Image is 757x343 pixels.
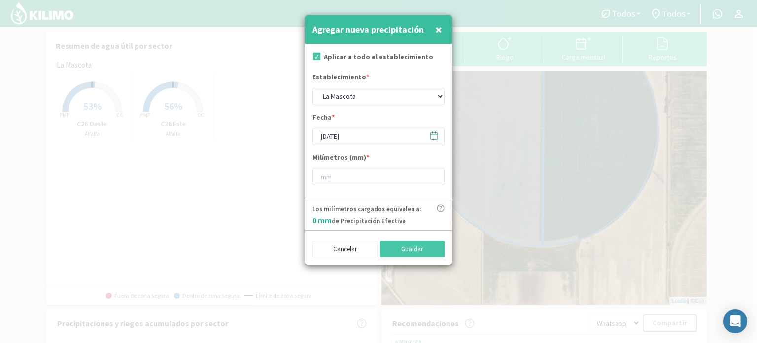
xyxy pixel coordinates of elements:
[435,21,442,38] span: ×
[312,204,421,226] p: Los milímetros cargados equivalen a: de Precipitación Efectiva
[312,152,369,165] label: Milímetros (mm)
[312,168,445,185] input: mm
[312,72,369,85] label: Establecimiento
[380,241,445,258] button: Guardar
[312,215,332,225] span: 0 mm
[723,309,747,333] div: Open Intercom Messenger
[312,241,378,258] button: Cancelar
[324,52,433,62] label: Aplicar a todo el establecimiento
[312,113,335,125] label: Fecha
[312,23,424,37] h4: Agregar nueva precipitación
[433,20,445,39] button: Close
